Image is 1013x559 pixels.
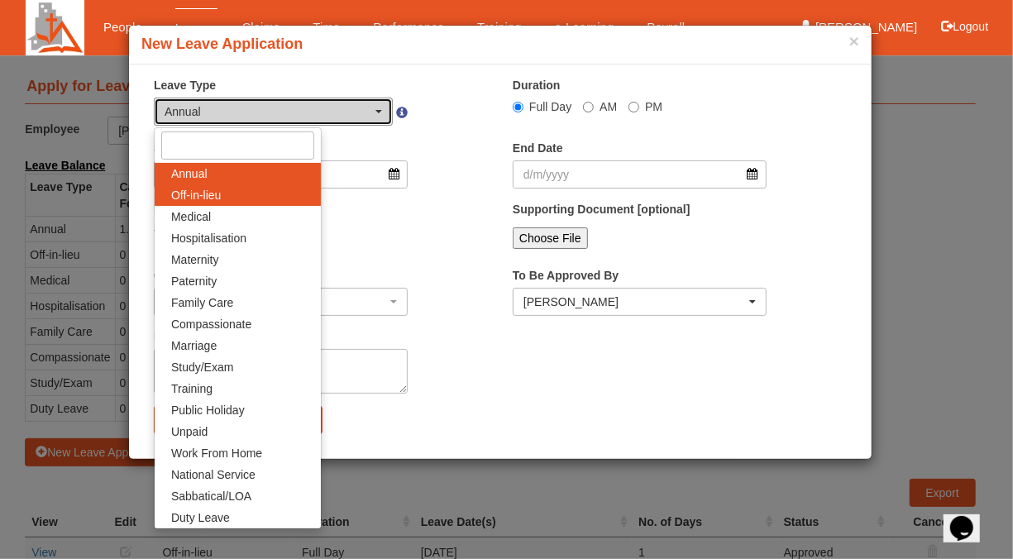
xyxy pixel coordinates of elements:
span: Compassionate [171,316,251,332]
span: Family Care [171,294,233,311]
div: Annual [165,103,372,120]
input: Search [161,131,314,160]
input: Choose File [513,227,588,249]
button: × [849,32,859,50]
label: End Date [513,140,563,156]
b: New Leave Application [141,36,303,52]
label: To Be Approved By [513,267,619,284]
input: d/m/yyyy [513,160,767,189]
label: Duration [513,77,561,93]
label: Leave Type [154,77,216,93]
span: Work From Home [171,445,262,461]
span: Study/Exam [171,359,233,375]
span: Full Day [529,100,571,113]
span: Medical [171,208,211,225]
div: [PERSON_NAME] [523,294,746,310]
span: Off-in-lieu [171,187,221,203]
span: Public Holiday [171,402,245,418]
span: Maternity [171,251,219,268]
span: Hospitalisation [171,230,246,246]
button: Benjamin Lee Gin Huat [513,288,767,316]
span: Marriage [171,337,217,354]
span: Training [171,380,213,397]
span: Paternity [171,273,217,289]
label: Supporting Document [optional] [513,201,690,217]
button: Annual [154,98,393,126]
span: Annual [171,165,208,182]
span: PM [645,100,662,113]
span: AM [600,100,617,113]
iframe: chat widget [944,493,996,542]
span: National Service [171,466,256,483]
span: Sabbatical/LOA [171,488,251,504]
span: Unpaid [171,423,208,440]
span: Duty Leave [171,509,230,526]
